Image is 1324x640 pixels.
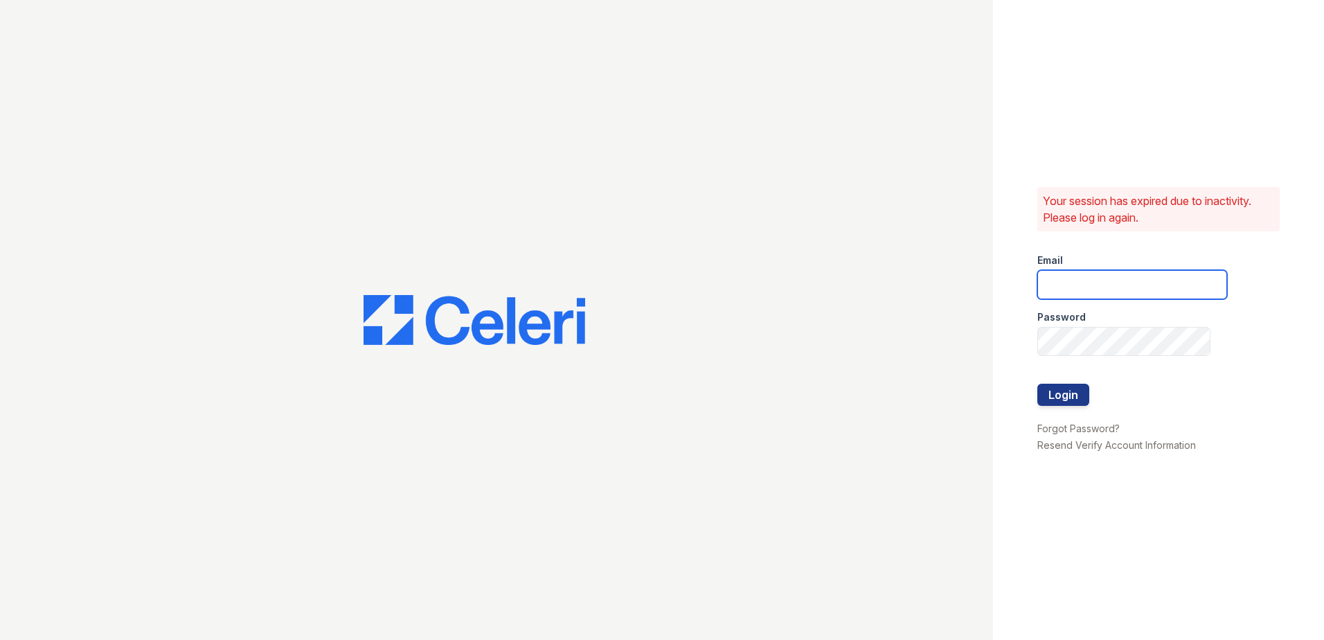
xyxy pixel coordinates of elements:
label: Email [1037,254,1063,267]
img: CE_Logo_Blue-a8612792a0a2168367f1c8372b55b34899dd931a85d93a1a3d3e32e68fde9ad4.png [364,295,585,345]
button: Login [1037,384,1089,406]
a: Forgot Password? [1037,423,1120,434]
label: Password [1037,310,1086,324]
p: Your session has expired due to inactivity. Please log in again. [1043,193,1274,226]
a: Resend Verify Account Information [1037,439,1196,451]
